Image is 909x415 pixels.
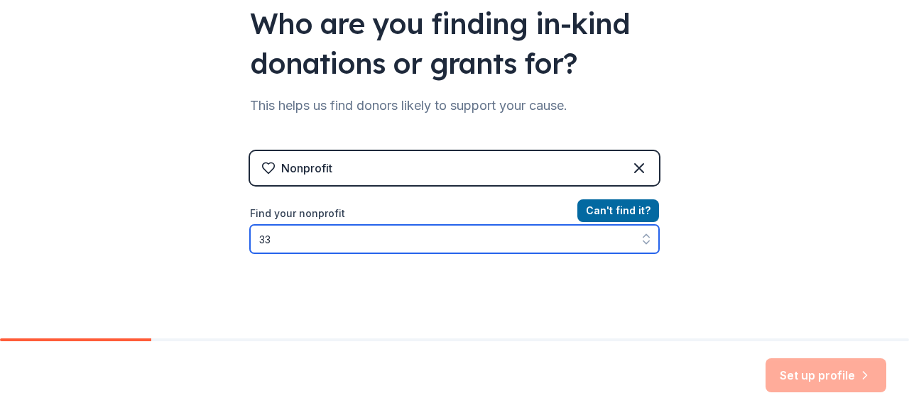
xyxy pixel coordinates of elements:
div: Nonprofit [281,160,332,177]
input: Search by name, EIN, or city [250,225,659,253]
div: Who are you finding in-kind donations or grants for? [250,4,659,83]
div: This helps us find donors likely to support your cause. [250,94,659,117]
button: Can't find it? [577,199,659,222]
label: Find your nonprofit [250,205,659,222]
